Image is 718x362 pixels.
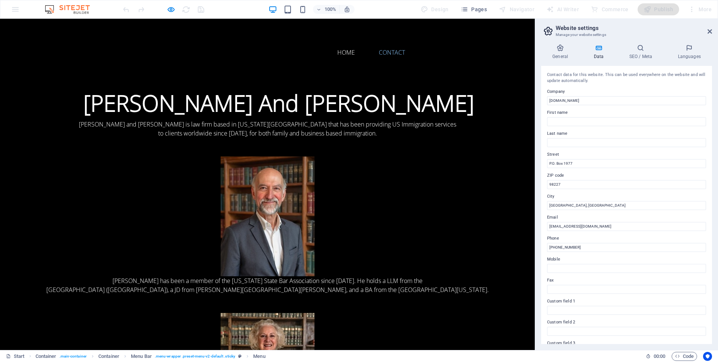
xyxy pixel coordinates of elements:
[155,352,235,361] span: . menu-wrapper .preset-menu-v2-default .sticky
[547,72,706,84] div: Contact data for this website. This can be used everywhere on the website and will update automat...
[83,69,474,100] strong: [PERSON_NAME] And [PERSON_NAME]
[675,352,694,361] span: Code
[6,352,25,361] a: Click to cancel selection. Double-click to open Pages
[659,353,660,359] span: :
[547,339,706,348] label: Custom field 3
[547,171,706,180] label: ZIP code
[666,44,712,60] h4: Languages
[672,352,697,361] button: Code
[556,31,697,38] h3: Manage your website settings
[547,87,706,96] label: Company
[547,276,706,285] label: Fax
[547,192,706,201] label: City
[646,352,666,361] h6: Session time
[547,297,706,306] label: Custom field 1
[36,352,266,361] nav: breadcrumb
[547,150,706,159] label: Street
[654,352,665,361] span: 00 00
[59,352,87,361] span: . main-container
[547,255,706,264] label: Mobile
[418,3,452,15] div: Design (Ctrl+Alt+Y)
[98,352,119,361] span: Click to select. Double-click to edit
[547,108,706,117] label: First name
[703,352,712,361] button: Usercentrics
[582,44,618,60] h4: Data
[313,5,340,14] button: 100%
[458,3,490,15] button: Pages
[547,129,706,138] label: Last name
[43,5,99,14] img: Editor Logo
[373,25,411,43] a: Trigger 2
[547,213,706,222] label: Email
[344,6,350,13] i: On resize automatically adjust zoom level to fit chosen device.
[36,352,56,361] span: Click to select. Double-click to edit
[556,25,712,31] h2: Website settings
[238,354,242,358] i: This element is a customizable preset
[131,352,152,361] span: Click to select. Double-click to edit
[547,318,706,327] label: Custom field 2
[547,234,706,243] label: Phone
[253,352,265,361] span: Click to select. Double-click to edit
[541,44,582,60] h4: General
[324,5,336,14] h6: 100%
[331,25,361,43] a: Home
[461,6,487,13] span: Pages
[618,44,666,60] h4: SEO / Meta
